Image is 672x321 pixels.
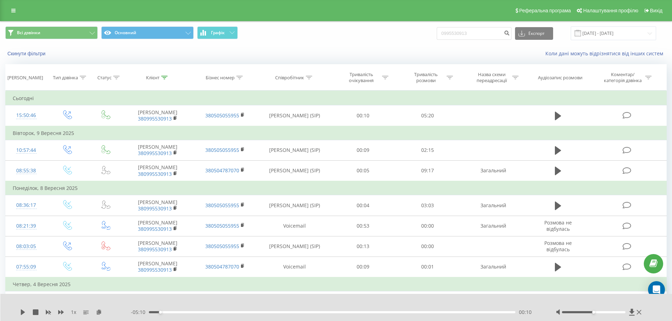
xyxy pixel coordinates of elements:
[159,311,162,314] div: Accessibility label
[124,257,191,277] td: [PERSON_NAME]
[17,30,40,36] span: Всі дзвінки
[331,257,395,277] td: 00:09
[13,198,40,212] div: 08:36:17
[205,263,239,270] a: 380504787070
[331,291,395,312] td: 00:08
[395,195,460,216] td: 03:03
[515,27,553,40] button: Експорт
[13,164,40,178] div: 08:55:38
[538,75,582,81] div: Аудіозапис розмови
[6,126,667,140] td: Вівторок, 9 Вересня 2025
[124,291,191,312] td: [PERSON_NAME]
[331,195,395,216] td: 00:04
[205,112,239,119] a: 380505055955
[138,150,172,156] a: 380995530913
[13,260,40,274] div: 07:55:09
[13,240,40,253] div: 08:03:05
[13,219,40,233] div: 08:21:39
[138,246,172,253] a: 380995530913
[648,281,665,298] div: Open Intercom Messenger
[583,8,638,13] span: Налаштування профілю
[331,236,395,257] td: 00:13
[124,195,191,216] td: [PERSON_NAME]
[395,216,460,236] td: 00:00
[395,236,460,257] td: 00:00
[5,50,49,57] button: Скинути фільтри
[6,181,667,195] td: Понеділок, 8 Вересня 2025
[275,75,304,81] div: Співробітник
[101,26,194,39] button: Основний
[138,205,172,212] a: 380995530913
[124,105,191,126] td: [PERSON_NAME]
[124,236,191,257] td: [PERSON_NAME]
[460,257,527,277] td: Загальний
[131,309,149,316] span: - 05:10
[592,311,595,314] div: Accessibility label
[259,236,331,257] td: [PERSON_NAME] (SIP)
[259,160,331,181] td: [PERSON_NAME] (SIP)
[544,219,572,232] span: Розмова не відбулась
[602,72,643,84] div: Коментар/категорія дзвінка
[259,140,331,160] td: [PERSON_NAME] (SIP)
[205,202,239,209] a: 380505055955
[13,109,40,122] div: 15:50:46
[205,222,239,229] a: 380505055955
[395,160,460,181] td: 09:17
[395,140,460,160] td: 02:15
[206,75,235,81] div: Бізнес номер
[138,115,172,122] a: 380995530913
[331,140,395,160] td: 00:09
[138,266,172,273] a: 380995530913
[259,216,331,236] td: Voicemail
[71,309,76,316] span: 1 x
[460,216,527,236] td: Загальний
[211,30,225,35] span: Графік
[124,140,191,160] td: [PERSON_NAME]
[395,105,460,126] td: 05:20
[650,8,662,13] span: Вихід
[5,26,98,39] button: Всі дзвінки
[197,26,238,39] button: Графік
[205,147,239,153] a: 380505055955
[460,195,527,216] td: Загальний
[331,160,395,181] td: 00:05
[395,291,460,312] td: 01:37
[138,171,172,177] a: 380995530913
[205,243,239,249] a: 380505055955
[437,27,511,40] input: Пошук за номером
[97,75,111,81] div: Статус
[7,75,43,81] div: [PERSON_NAME]
[473,72,510,84] div: Назва схеми переадресації
[138,226,172,232] a: 380995530913
[259,291,331,312] td: [PERSON_NAME] (SIP)
[259,195,331,216] td: [PERSON_NAME] (SIP)
[407,72,445,84] div: Тривалість розмови
[545,50,667,57] a: Коли дані можуть відрізнятися вiд інших систем
[331,105,395,126] td: 00:10
[460,160,527,181] td: Загальний
[205,167,239,174] a: 380504787070
[13,143,40,157] div: 10:57:44
[259,257,331,277] td: Voicemail
[331,216,395,236] td: 00:53
[259,105,331,126] td: [PERSON_NAME] (SIP)
[395,257,460,277] td: 00:01
[343,72,380,84] div: Тривалість очікування
[124,160,191,181] td: [PERSON_NAME]
[519,309,532,316] span: 00:10
[124,216,191,236] td: [PERSON_NAME]
[6,91,667,105] td: Сьогодні
[544,240,572,253] span: Розмова не відбулась
[53,75,78,81] div: Тип дзвінка
[146,75,159,81] div: Клієнт
[6,277,667,291] td: Четвер, 4 Вересня 2025
[519,8,571,13] span: Реферальна програма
